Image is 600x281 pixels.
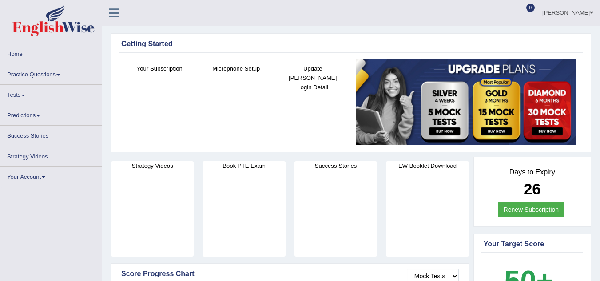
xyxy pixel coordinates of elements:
img: small5.jpg [356,59,577,145]
a: Practice Questions [0,64,102,82]
span: 0 [526,4,535,12]
div: Your Target Score [484,239,581,249]
h4: Microphone Setup [203,64,270,73]
h4: Update [PERSON_NAME] Login Detail [279,64,347,92]
h4: Book PTE Exam [203,161,285,170]
a: Predictions [0,105,102,123]
b: 26 [524,180,541,198]
a: Your Account [0,167,102,184]
a: Renew Subscription [498,202,565,217]
h4: Success Stories [294,161,377,170]
h4: Strategy Videos [111,161,194,170]
div: Getting Started [121,39,581,49]
a: Tests [0,85,102,102]
h4: Your Subscription [126,64,194,73]
a: Strategy Videos [0,146,102,164]
a: Home [0,44,102,61]
div: Score Progress Chart [121,269,459,279]
h4: EW Booklet Download [386,161,469,170]
h4: Days to Expiry [484,168,581,176]
a: Success Stories [0,126,102,143]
